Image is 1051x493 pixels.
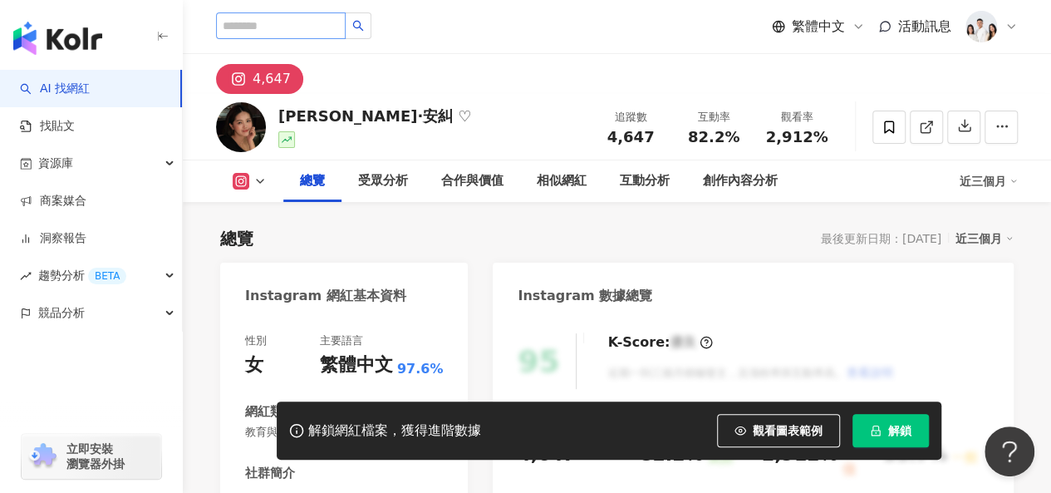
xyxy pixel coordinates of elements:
[965,11,997,42] img: 20231221_NR_1399_Small.jpg
[245,287,406,305] div: Instagram 網紅基本資料
[216,102,266,152] img: KOL Avatar
[852,414,929,447] button: 解鎖
[20,81,90,97] a: searchAI 找網紅
[66,441,125,471] span: 立即安裝 瀏覽器外掛
[20,193,86,210] a: 商案媒合
[703,171,778,191] div: 創作內容分析
[765,109,828,126] div: 觀看率
[821,232,941,245] div: 最後更新日期：[DATE]
[898,18,951,34] span: 活動訊息
[20,270,32,282] span: rise
[27,443,59,470] img: chrome extension
[717,414,840,447] button: 觀看圖表範例
[320,333,363,348] div: 主要語言
[300,171,325,191] div: 總覽
[22,434,161,479] a: chrome extension立即安裝 瀏覽器外掛
[682,109,745,126] div: 互動率
[245,465,295,482] div: 社群簡介
[607,333,713,352] div: K-Score :
[20,118,75,135] a: 找貼文
[762,442,838,480] div: 2,912%
[38,257,126,294] span: 趨勢分析
[620,171,670,191] div: 互動分析
[537,171,587,191] div: 相似網紅
[358,171,408,191] div: 受眾分析
[245,352,263,378] div: 女
[38,294,85,332] span: 競品分析
[888,424,911,437] span: 解鎖
[792,17,845,36] span: 繁體中文
[278,106,472,126] div: [PERSON_NAME]·安糾 ♡
[308,422,481,440] div: 解鎖網紅檔案，獲得進階數據
[38,145,73,182] span: 資源庫
[88,268,126,284] div: BETA
[870,425,882,436] span: lock
[20,230,86,247] a: 洞察報告
[960,168,1018,195] div: 近三個月
[245,333,267,348] div: 性別
[13,22,102,55] img: logo
[753,424,823,437] span: 觀看圖表範例
[320,352,393,378] div: 繁體中文
[253,67,291,91] div: 4,647
[955,228,1014,249] div: 近三個月
[688,129,739,145] span: 82.2%
[607,128,655,145] span: 4,647
[766,129,828,145] span: 2,912%
[397,360,444,378] span: 97.6%
[220,227,253,250] div: 總覽
[441,171,503,191] div: 合作與價值
[599,109,662,126] div: 追蹤數
[518,287,652,305] div: Instagram 數據總覽
[216,64,303,94] button: 4,647
[352,20,364,32] span: search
